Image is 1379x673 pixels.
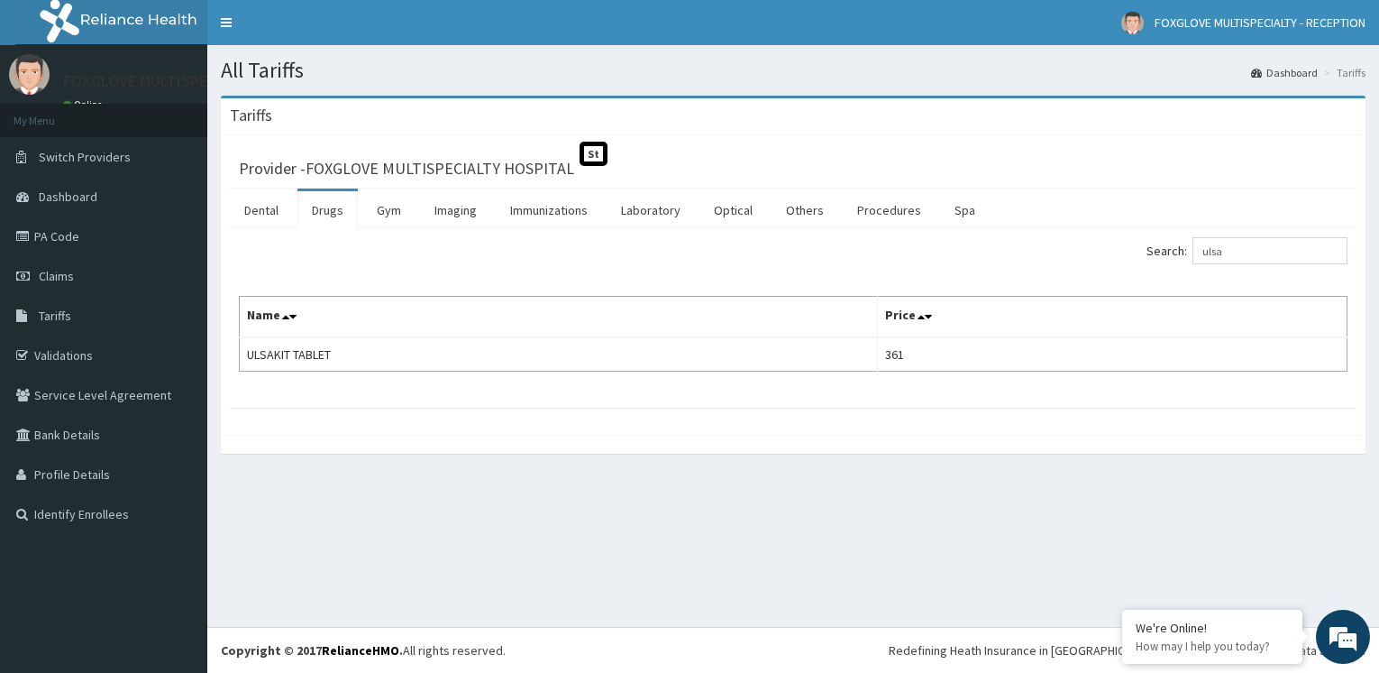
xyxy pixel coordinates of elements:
img: User Image [9,54,50,95]
a: Dental [230,191,293,229]
a: Dashboard [1251,65,1318,80]
div: Redefining Heath Insurance in [GEOGRAPHIC_DATA] using Telemedicine and Data Science! [889,641,1365,659]
a: Procedures [843,191,936,229]
div: We're Online! [1136,620,1289,636]
a: Immunizations [496,191,602,229]
label: Search: [1146,237,1347,264]
footer: All rights reserved. [207,627,1379,673]
a: Optical [699,191,767,229]
span: Switch Providers [39,149,131,165]
h3: Tariffs [230,107,272,124]
td: ULSAKIT TABLET [240,337,878,372]
p: FOXGLOVE MULTISPECIALTY - RECEPTION [63,73,346,89]
span: Tariffs [39,308,71,324]
strong: Copyright © 2017 . [221,642,403,659]
td: 361 [877,337,1347,372]
li: Tariffs [1320,65,1365,80]
h1: All Tariffs [221,59,1365,82]
p: How may I help you today? [1136,639,1289,654]
span: Dashboard [39,189,97,205]
input: Search: [1192,237,1347,264]
a: Spa [940,191,990,229]
a: Laboratory [607,191,695,229]
a: Online [63,98,106,111]
a: RelianceHMO [322,642,399,659]
span: St [580,142,607,166]
a: Imaging [420,191,491,229]
span: FOXGLOVE MULTISPECIALTY - RECEPTION [1155,14,1365,31]
span: Claims [39,268,74,284]
th: Name [240,297,878,338]
th: Price [877,297,1347,338]
a: Others [772,191,838,229]
a: Drugs [297,191,358,229]
img: User Image [1121,12,1144,34]
h3: Provider - FOXGLOVE MULTISPECIALTY HOSPITAL [239,161,574,177]
a: Gym [362,191,416,229]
